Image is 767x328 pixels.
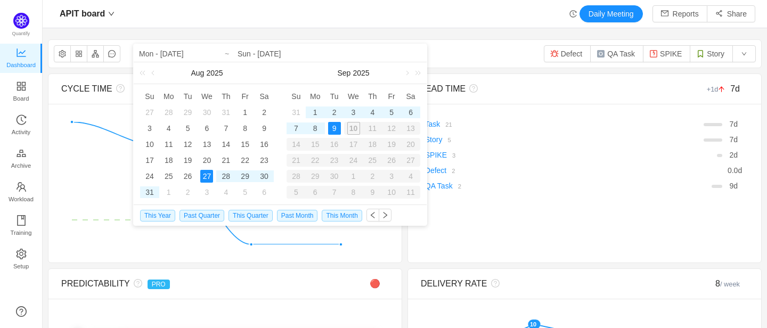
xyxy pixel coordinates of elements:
[447,151,455,159] a: 3
[363,186,382,199] div: 9
[325,154,344,167] div: 23
[401,88,420,104] th: Sat
[287,138,306,151] div: 14
[401,186,420,199] div: 11
[382,92,401,101] span: Fr
[258,186,271,199] div: 6
[306,152,325,168] td: September 22, 2025
[87,45,104,62] button: icon: apartment
[382,184,401,200] td: October 10, 2025
[344,154,363,167] div: 24
[287,136,306,152] td: September 14, 2025
[306,184,325,200] td: October 6, 2025
[216,120,235,136] td: August 7, 2025
[344,136,363,152] td: September 17, 2025
[728,166,738,175] span: 0.0
[325,138,344,151] div: 16
[140,104,159,120] td: July 27, 2025
[112,84,125,93] i: icon: question-circle
[143,106,156,119] div: 27
[16,148,27,159] i: icon: gold
[235,168,255,184] td: August 29, 2025
[306,168,325,184] td: September 29, 2025
[597,50,605,58] img: 11600
[229,210,273,222] span: This Quarter
[198,152,217,168] td: August 20, 2025
[421,277,666,290] div: DELIVERY RATE
[16,81,27,103] a: Board
[139,47,275,60] input: Start date
[287,152,306,168] td: September 21, 2025
[401,170,420,183] div: 4
[219,138,232,151] div: 14
[306,154,325,167] div: 22
[258,106,271,119] div: 2
[198,120,217,136] td: August 6, 2025
[103,45,120,62] button: icon: message
[729,151,738,159] span: d
[198,168,217,184] td: August 27, 2025
[205,62,224,84] a: 2025
[728,166,742,175] span: d
[487,279,500,288] i: icon: question-circle
[182,170,194,183] div: 26
[690,45,733,62] button: Story
[140,168,159,184] td: August 24, 2025
[649,50,658,58] img: 11604
[61,84,112,93] span: CYCLE TIME
[239,186,251,199] div: 5
[363,170,382,183] div: 2
[344,168,363,184] td: October 1, 2025
[12,121,30,143] span: Activity
[13,256,29,277] span: Setup
[216,184,235,200] td: September 4, 2025
[159,120,178,136] td: August 4, 2025
[159,88,178,104] th: Mon
[219,106,232,119] div: 31
[732,45,756,62] button: icon: down
[140,92,159,101] span: Su
[54,45,71,62] button: icon: setting
[550,50,559,58] img: 11603
[178,152,198,168] td: August 19, 2025
[198,104,217,120] td: July 30, 2025
[425,166,446,175] a: Defect
[13,13,29,29] img: Quantify
[366,106,379,119] div: 4
[309,122,322,135] div: 8
[401,136,420,152] td: September 20, 2025
[190,62,205,84] a: Aug
[366,209,379,222] button: icon: left
[239,106,251,119] div: 1
[255,104,274,120] td: August 2, 2025
[11,155,31,176] span: Archive
[159,92,178,101] span: Mo
[385,106,398,119] div: 5
[382,88,401,104] th: Fri
[401,184,420,200] td: October 11, 2025
[60,5,105,22] span: APIT board
[235,104,255,120] td: August 1, 2025
[344,88,363,104] th: Wed
[61,277,307,290] div: PREDICTABILITY
[425,135,443,144] a: Story
[421,84,466,93] span: LEAD TIME
[729,120,738,128] span: d
[344,104,363,120] td: September 3, 2025
[287,186,306,199] div: 5
[149,62,159,84] a: Previous month (PageUp)
[258,138,271,151] div: 16
[325,152,344,168] td: September 23, 2025
[13,88,29,109] span: Board
[216,136,235,152] td: August 14, 2025
[287,88,306,104] th: Sun
[162,122,175,135] div: 4
[200,106,213,119] div: 30
[287,154,306,167] div: 21
[325,168,344,184] td: September 30, 2025
[235,120,255,136] td: August 8, 2025
[178,120,198,136] td: August 5, 2025
[363,152,382,168] td: September 25, 2025
[363,138,382,151] div: 18
[108,11,115,17] i: icon: down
